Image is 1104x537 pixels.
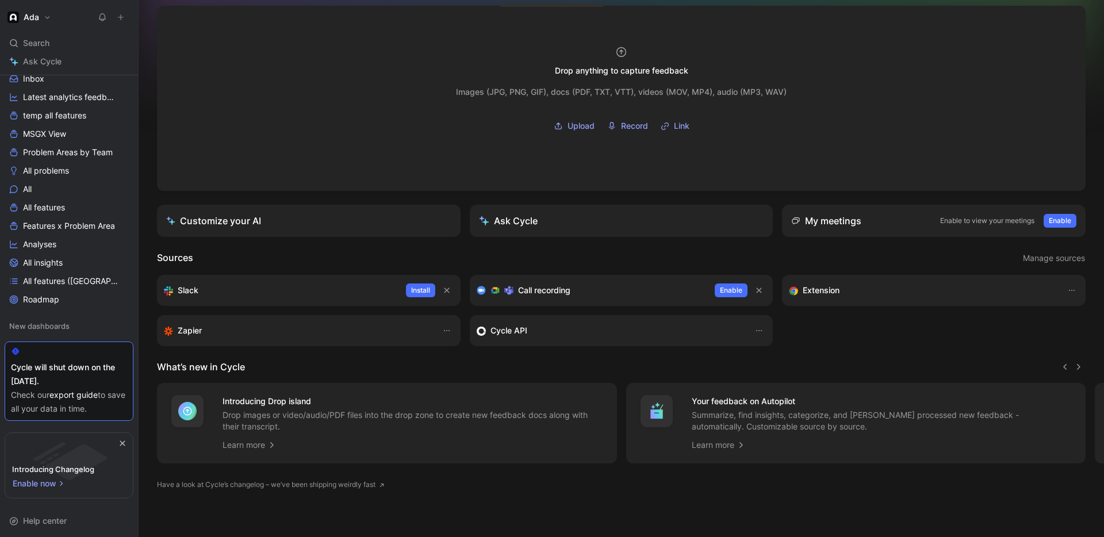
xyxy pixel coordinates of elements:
button: Manage sources [1022,251,1086,266]
a: All features [5,199,133,216]
span: Enable [720,285,742,296]
span: Upload [568,119,595,133]
a: export guide [49,390,98,400]
div: New dashboards [5,317,133,335]
span: Latest analytics feedback [23,91,118,103]
div: Sync customers & send feedback from custom sources. Get inspired by our favorite use case [477,324,743,337]
div: Sync your customers, send feedback and get updates in Slack [164,283,397,297]
img: Ada [7,11,19,23]
div: Customize your AI [166,214,261,228]
div: Search [5,34,133,52]
div: Check our to save all your data in time. [11,388,127,416]
p: Drop images or video/audio/PDF files into the drop zone to create new feedback docs along with th... [223,409,603,432]
a: Learn more [223,438,277,452]
span: All problems [23,165,69,177]
div: Introducing Changelog [12,462,94,476]
div: Images (JPG, PNG, GIF), docs (PDF, TXT, VTT), videos (MOV, MP4), audio (MP3, WAV) [456,85,787,99]
span: Features x Problem Area [23,220,115,232]
span: Enable [1049,215,1071,227]
h1: Ada [24,12,39,22]
a: MSGX View [5,125,133,143]
a: Learn more [692,438,746,452]
button: Upload [550,117,599,135]
span: Record [621,119,648,133]
span: Link [674,119,689,133]
button: Record [603,117,652,135]
div: Capture feedback from thousands of sources with Zapier (survey results, recordings, sheets, etc). [164,324,431,337]
a: Features x Problem Area [5,217,133,235]
span: Install [411,285,430,296]
button: AdaAda [5,9,54,25]
a: Inbox [5,70,133,87]
h3: Slack [178,283,198,297]
h2: Sources [157,251,193,266]
a: All problems [5,162,133,179]
span: Manage sources [1023,251,1085,265]
img: bg-BLZuj68n.svg [15,433,123,492]
a: temp all features [5,107,133,124]
a: Customize your AI [157,205,461,237]
p: Summarize, find insights, categorize, and [PERSON_NAME] processed new feedback - automatically. C... [692,409,1072,432]
span: Search [23,36,49,50]
button: Ask Cycle [470,205,773,237]
a: Problem Areas by Team [5,144,133,161]
button: Enable [715,283,747,297]
span: Problem Areas by Team [23,147,113,158]
div: Help center [5,512,133,530]
span: MSGX View [23,128,66,140]
div: Ask Cycle [479,214,538,228]
h2: What’s new in Cycle [157,360,245,374]
div: Drop anything to capture feedback [555,64,688,78]
button: Enable now [12,476,66,491]
a: Have a look at Cycle’s changelog – we’ve been shipping weirdly fast [157,479,385,490]
div: Record & transcribe meetings from Zoom, Meet & Teams. [477,283,706,297]
span: Ask Cycle [23,55,62,68]
span: Help center [23,516,67,526]
span: New dashboards [9,320,70,332]
span: Analyses [23,239,56,250]
div: Cycle will shut down on the [DATE]. [11,360,127,388]
h3: Extension [803,283,839,297]
span: Roadmap [23,294,59,305]
a: All features ([GEOGRAPHIC_DATA]) [5,273,133,290]
a: Roadmap [5,291,133,308]
a: Latest analytics feedback [5,89,133,106]
div: My meetings [791,214,861,228]
p: Enable to view your meetings [940,215,1034,227]
a: Ask Cycle [5,53,133,70]
a: Analyses [5,236,133,253]
span: Enable now [13,477,57,490]
span: All [23,183,32,195]
span: All features [23,202,65,213]
span: All features ([GEOGRAPHIC_DATA]) [23,275,120,287]
div: Capture feedback from anywhere on the web [789,283,1056,297]
button: Enable [1044,214,1076,228]
h3: Cycle API [490,324,527,337]
h4: Your feedback on Autopilot [692,394,1072,408]
a: All [5,181,133,198]
span: temp all features [23,110,86,121]
h3: Call recording [518,283,570,297]
h3: Zapier [178,324,202,337]
h4: Introducing Drop island [223,394,603,408]
button: Link [657,117,693,135]
span: Inbox [23,73,44,85]
button: Install [406,283,435,297]
a: All insights [5,254,133,271]
span: All insights [23,257,63,268]
div: New dashboards [5,317,133,338]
